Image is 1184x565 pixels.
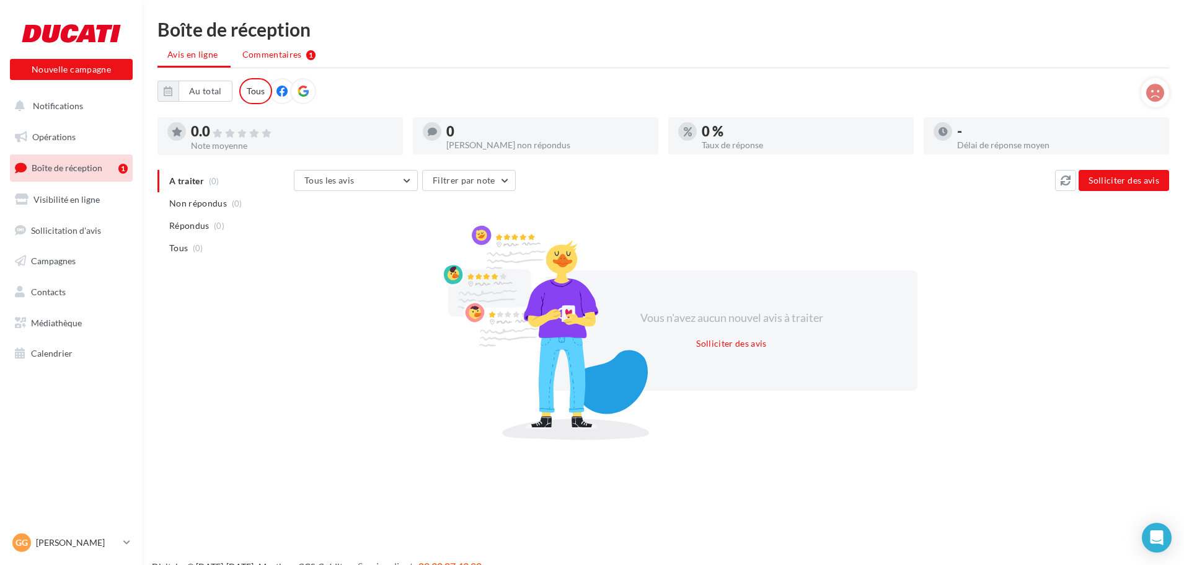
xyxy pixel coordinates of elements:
[446,125,648,138] div: 0
[31,348,73,358] span: Calendrier
[957,125,1159,138] div: -
[169,197,227,210] span: Non répondus
[306,50,316,60] div: 1
[7,279,135,305] a: Contacts
[191,141,393,150] div: Note moyenne
[169,220,210,232] span: Répondus
[214,221,224,231] span: (0)
[7,340,135,367] a: Calendrier
[31,256,76,266] span: Campagnes
[10,531,133,554] a: Gg [PERSON_NAME]
[7,124,135,150] a: Opérations
[179,81,232,102] button: Au total
[33,100,83,111] span: Notifications
[7,93,130,119] button: Notifications
[157,81,232,102] button: Au total
[422,170,516,191] button: Filtrer par note
[7,218,135,244] a: Sollicitation d'avis
[957,141,1159,149] div: Délai de réponse moyen
[31,225,101,235] span: Sollicitation d'avis
[446,141,648,149] div: [PERSON_NAME] non répondus
[1142,523,1172,553] div: Open Intercom Messenger
[1079,170,1169,191] button: Solliciter des avis
[294,170,418,191] button: Tous les avis
[691,336,772,351] button: Solliciter des avis
[625,310,838,326] div: Vous n'avez aucun nouvel avis à traiter
[7,154,135,181] a: Boîte de réception1
[32,131,76,142] span: Opérations
[15,536,28,549] span: Gg
[31,287,66,297] span: Contacts
[169,242,188,254] span: Tous
[7,187,135,213] a: Visibilité en ligne
[702,125,904,138] div: 0 %
[157,20,1169,38] div: Boîte de réception
[242,48,302,61] span: Commentaires
[232,198,242,208] span: (0)
[7,310,135,336] a: Médiathèque
[36,536,118,549] p: [PERSON_NAME]
[7,248,135,274] a: Campagnes
[702,141,904,149] div: Taux de réponse
[304,175,355,185] span: Tous les avis
[239,78,272,104] div: Tous
[33,194,100,205] span: Visibilité en ligne
[32,162,102,173] span: Boîte de réception
[31,318,82,328] span: Médiathèque
[191,125,393,139] div: 0.0
[193,243,203,253] span: (0)
[10,59,133,80] button: Nouvelle campagne
[118,164,128,174] div: 1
